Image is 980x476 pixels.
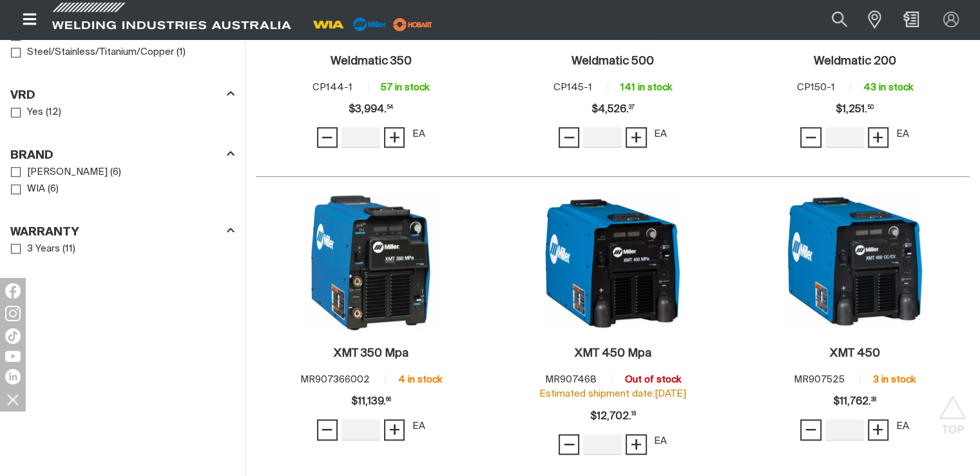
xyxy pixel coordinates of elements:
a: 3 Years [11,241,60,258]
div: Price [833,389,876,415]
span: ( 12 ) [46,105,61,120]
span: Steel/Stainless/Titanium/Copper [27,45,174,60]
div: Price [349,97,393,123]
span: CP145-1 [553,83,592,92]
span: 57 in stock [381,83,429,92]
a: Yes [11,104,43,121]
img: YouTube [5,351,21,362]
div: EA [896,419,908,434]
a: XMT 450 [829,346,879,361]
span: Yes [27,105,43,120]
span: $11,762. [833,389,876,415]
a: Weldmatic 500 [572,54,654,69]
a: Weldmatic 200 [813,54,896,69]
span: MR907468 [545,375,597,384]
img: XMT 350 Mpa [302,193,440,332]
a: WIA [11,181,45,198]
button: Search products [818,5,861,34]
img: XMT 450 [785,193,923,332]
h2: XMT 450 [829,348,879,359]
span: $11,139. [351,389,391,415]
span: MR907366002 [300,375,370,384]
span: ( 1 ) [177,45,186,60]
span: − [563,433,575,455]
span: $1,251. [836,97,874,123]
span: 43 in stock [863,83,912,92]
h2: XMT 350 Mpa [334,348,408,359]
h3: VRD [10,88,35,103]
span: 3 Years [27,242,60,257]
span: $3,994. [349,97,393,123]
span: + [389,126,401,148]
span: + [630,126,642,148]
h2: XMT 450 Mpa [575,348,651,359]
span: ( 6 ) [48,182,59,197]
div: EA [654,127,667,142]
img: XMT 450 Mpa [544,193,682,332]
a: Steel/Stainless/Titanium/Copper [11,44,174,61]
img: TikTok [5,328,21,344]
span: − [321,126,333,148]
span: + [389,419,401,441]
sup: 54 [387,105,393,110]
span: + [872,126,884,148]
img: hide socials [2,388,24,410]
img: Instagram [5,306,21,321]
span: CP150-1 [796,83,834,92]
h3: Warranty [10,225,79,240]
span: 141 in stock [620,83,672,92]
span: − [805,126,817,148]
h3: Brand [10,148,53,163]
h2: Weldmatic 350 [331,55,412,67]
a: miller [389,19,436,29]
span: MR907525 [794,375,845,384]
sup: 37 [629,105,635,110]
div: Price [836,97,874,123]
a: XMT 350 Mpa [334,346,408,361]
img: miller [389,15,436,34]
span: CP144-1 [312,83,352,92]
span: WIA [27,182,45,197]
ul: Brand [11,164,234,198]
a: XMT 450 Mpa [575,346,651,361]
div: Warranty [10,223,235,240]
span: $4,526. [591,97,635,123]
span: Estimated shipment date: [DATE] [539,389,686,399]
div: EA [412,127,425,142]
ul: VRD [11,104,234,121]
div: EA [412,419,425,434]
div: EA [896,127,908,142]
span: − [805,419,817,441]
h2: Weldmatic 500 [572,55,654,67]
a: Weldmatic 350 [331,54,412,69]
sup: 50 [867,105,874,110]
div: EA [654,434,667,449]
div: VRD [10,86,235,103]
a: Shopping cart (0 product(s)) [901,12,921,27]
span: + [872,419,884,441]
div: Price [590,404,636,430]
sup: 38 [871,397,876,402]
span: [PERSON_NAME] [27,165,108,180]
div: Price [351,389,391,415]
div: Price [591,97,635,123]
span: − [563,126,575,148]
input: Product name or item number... [801,5,861,34]
span: 3 in stock [873,375,916,384]
span: ( 6 ) [110,165,121,180]
h2: Weldmatic 200 [813,55,896,67]
span: − [321,419,333,441]
span: + [630,433,642,455]
span: Out of stock [625,375,681,384]
a: [PERSON_NAME] [11,164,108,181]
ul: Warranty [11,241,234,258]
span: ( 11 ) [62,242,75,257]
sup: 66 [386,397,391,402]
img: LinkedIn [5,369,21,384]
sup: 18 [631,412,636,417]
img: Facebook [5,283,21,299]
div: Brand [10,146,235,163]
span: $12,702. [590,404,636,430]
span: 4 in stock [398,375,442,384]
button: Scroll to top [938,395,967,424]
